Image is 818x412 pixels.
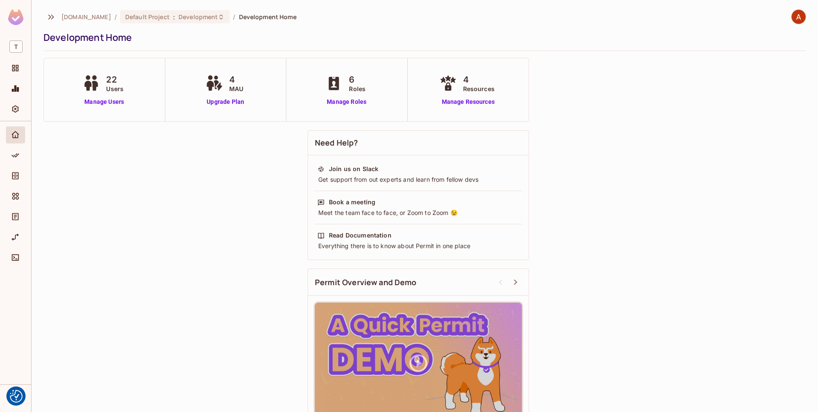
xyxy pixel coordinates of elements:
[6,37,25,56] div: Workspace: thermosphr.com
[349,73,366,86] span: 6
[315,137,358,148] span: Need Help?
[349,84,366,93] span: Roles
[6,229,25,246] div: URL Mapping
[315,277,417,288] span: Permit Overview and Demo
[6,390,25,407] div: Help & Updates
[173,14,176,20] span: :
[61,13,111,21] span: the active workspace
[329,198,375,206] div: Book a meeting
[6,167,25,184] div: Directory
[239,13,297,21] span: Development Home
[106,73,124,86] span: 22
[329,165,378,173] div: Join us on Slack
[6,100,25,117] div: Settings
[106,84,124,93] span: Users
[9,40,23,53] span: T
[179,13,218,21] span: Development
[229,73,243,86] span: 4
[10,390,23,403] img: Revisit consent button
[317,209,519,217] div: Meet the team face to face, or Zoom to Zoom 😉
[438,97,499,106] a: Manage Resources
[204,97,248,106] a: Upgrade Plan
[323,97,370,106] a: Manage Roles
[463,84,495,93] span: Resources
[6,60,25,77] div: Projects
[329,231,392,240] div: Read Documentation
[125,13,170,21] span: Default Project
[10,390,23,403] button: Consent Preferences
[463,73,495,86] span: 4
[6,208,25,225] div: Audit Log
[115,13,117,21] li: /
[317,242,519,250] div: Everything there is to know about Permit in one place
[6,147,25,164] div: Policy
[6,80,25,97] div: Monitoring
[6,188,25,205] div: Elements
[317,175,519,184] div: Get support from out experts and learn from fellow devs
[8,9,23,25] img: SReyMgAAAABJRU5ErkJggg==
[229,84,243,93] span: MAU
[792,10,806,24] img: Aaron Chan
[43,31,802,44] div: Development Home
[6,249,25,266] div: Connect
[233,13,235,21] li: /
[81,97,128,106] a: Manage Users
[6,126,25,143] div: Home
